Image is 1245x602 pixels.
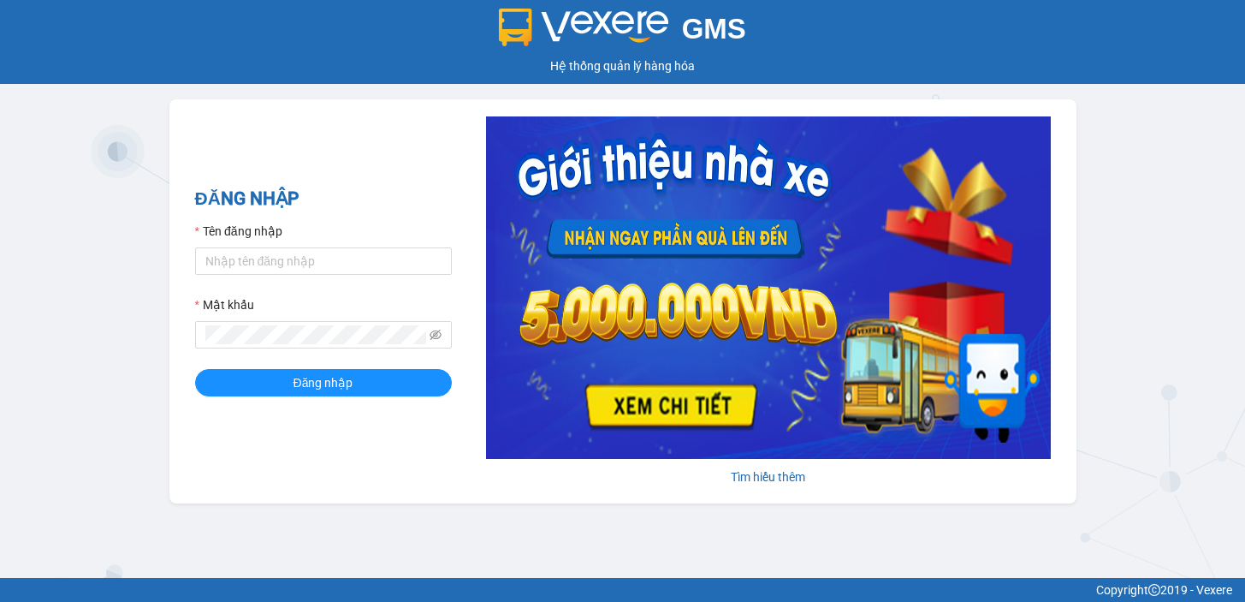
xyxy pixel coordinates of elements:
img: banner-0 [486,116,1051,459]
a: GMS [499,26,746,39]
label: Mật khẩu [195,295,254,314]
img: logo 2 [499,9,668,46]
h2: ĐĂNG NHẬP [195,185,452,213]
input: Tên đăng nhập [195,247,452,275]
div: Tìm hiểu thêm [486,468,1051,486]
span: copyright [1148,584,1160,596]
button: Đăng nhập [195,369,452,396]
span: eye-invisible [430,329,442,341]
span: GMS [682,13,746,45]
span: Đăng nhập [293,373,353,392]
label: Tên đăng nhập [195,222,282,241]
div: Copyright 2019 - Vexere [13,581,1232,599]
input: Mật khẩu [205,325,426,344]
div: Hệ thống quản lý hàng hóa [4,57,1241,75]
